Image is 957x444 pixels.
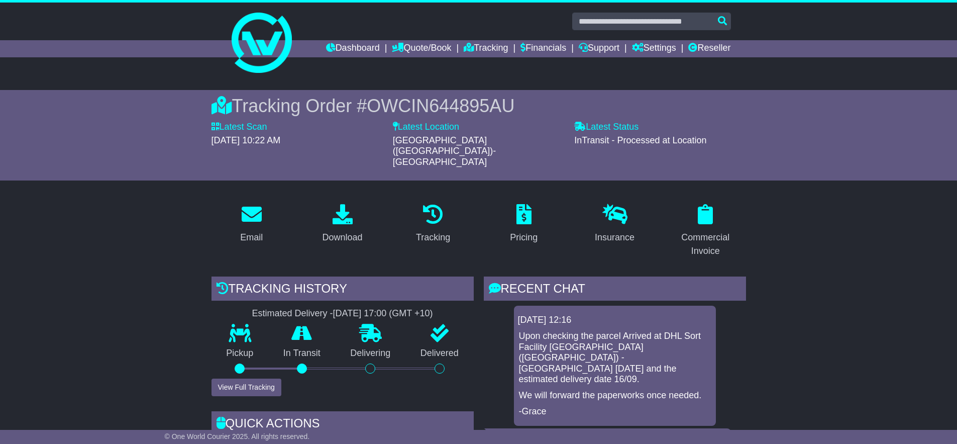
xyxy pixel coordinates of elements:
[211,379,281,396] button: View Full Tracking
[574,122,639,133] label: Latest Status
[579,40,619,57] a: Support
[574,135,706,145] span: InTransit - Processed at Location
[211,95,746,117] div: Tracking Order #
[416,231,450,244] div: Tracking
[503,201,544,248] a: Pricing
[484,277,746,304] div: RECENT CHAT
[211,411,474,438] div: Quick Actions
[672,231,739,258] div: Commercial Invoice
[333,308,433,319] div: [DATE] 17:00 (GMT +10)
[326,40,380,57] a: Dashboard
[393,135,496,167] span: [GEOGRAPHIC_DATA] ([GEOGRAPHIC_DATA])-[GEOGRAPHIC_DATA]
[315,201,369,248] a: Download
[392,40,451,57] a: Quote/Book
[268,348,336,359] p: In Transit
[520,40,566,57] a: Financials
[405,348,474,359] p: Delivered
[234,201,269,248] a: Email
[165,432,310,440] span: © One World Courier 2025. All rights reserved.
[518,315,712,326] div: [DATE] 12:16
[211,135,281,145] span: [DATE] 10:22 AM
[519,390,711,401] p: We will forward the paperworks once needed.
[240,231,263,244] div: Email
[336,348,406,359] p: Delivering
[688,40,730,57] a: Reseller
[409,201,457,248] a: Tracking
[367,96,514,116] span: OWCIN644895AU
[211,122,267,133] label: Latest Scan
[211,348,269,359] p: Pickup
[519,406,711,417] p: -Grace
[632,40,676,57] a: Settings
[595,231,634,244] div: Insurance
[510,231,538,244] div: Pricing
[322,231,362,244] div: Download
[464,40,508,57] a: Tracking
[393,122,459,133] label: Latest Location
[211,308,474,319] div: Estimated Delivery -
[211,277,474,304] div: Tracking history
[519,331,711,385] p: Upon checking the parcel Arrived at DHL Sort Facility [GEOGRAPHIC_DATA] ([GEOGRAPHIC_DATA]) - [GE...
[665,201,746,261] a: Commercial Invoice
[588,201,641,248] a: Insurance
